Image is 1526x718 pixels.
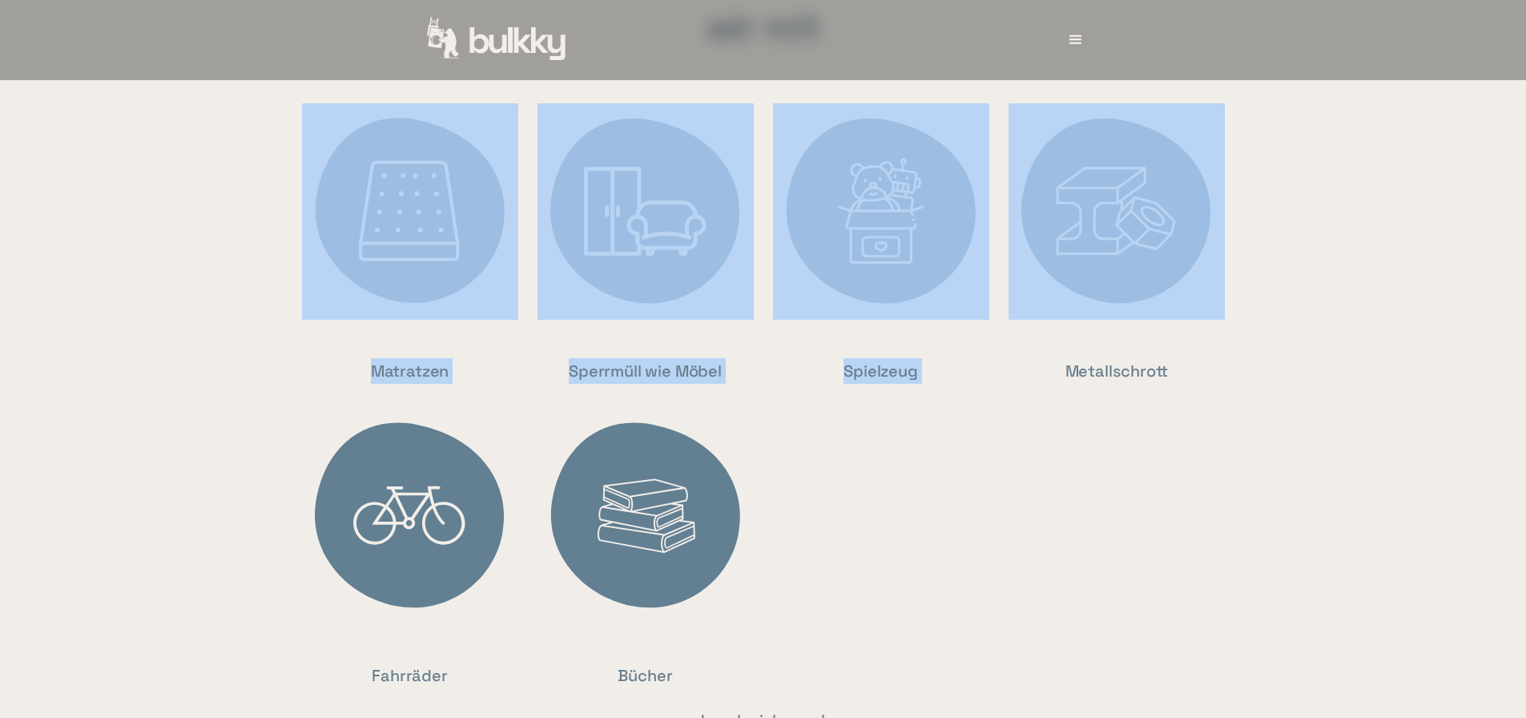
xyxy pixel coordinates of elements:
[1065,358,1168,384] div: Metallschrott
[1052,16,1100,64] div: menu
[371,358,449,384] div: Matratzen
[569,358,722,384] div: Sperrmüll wie Möbel
[427,17,568,63] a: home
[372,663,448,688] div: Fahrräder
[844,358,918,384] div: Spielzeug
[302,103,518,320] img: Icon einer Matratze auf einem blauen Hintergrund
[538,103,754,320] img: Icon von einem Sessel und Schrank auf einem blauen Hintergrund
[618,663,672,688] div: Bücher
